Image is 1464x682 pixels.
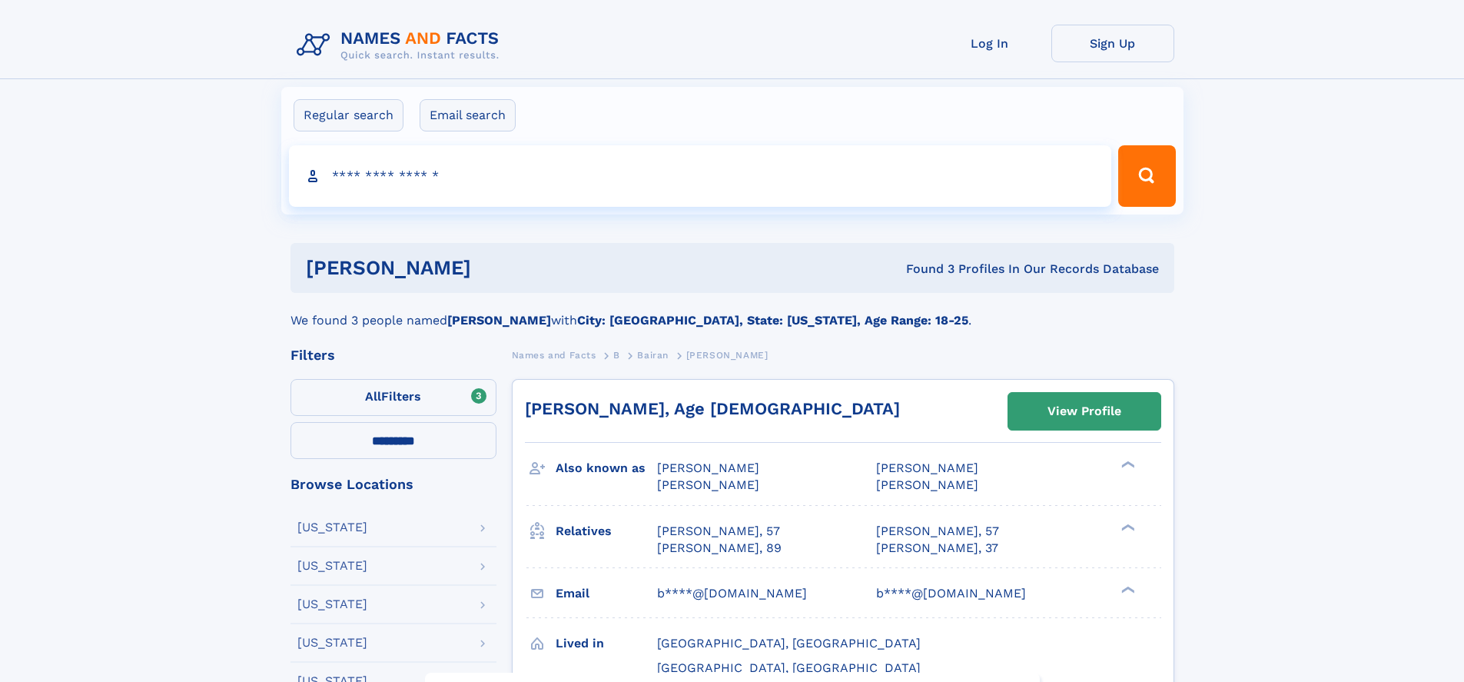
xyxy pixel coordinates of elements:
[556,630,657,657] h3: Lived in
[876,523,999,540] a: [PERSON_NAME], 57
[1117,460,1136,470] div: ❯
[876,540,998,557] a: [PERSON_NAME], 37
[637,350,669,361] span: Bairan
[686,350,769,361] span: [PERSON_NAME]
[512,345,596,364] a: Names and Facts
[297,637,367,649] div: [US_STATE]
[613,350,620,361] span: B
[290,348,496,362] div: Filters
[613,345,620,364] a: B
[290,293,1174,330] div: We found 3 people named with .
[876,461,978,475] span: [PERSON_NAME]
[365,389,381,404] span: All
[306,258,689,278] h1: [PERSON_NAME]
[577,313,968,328] b: City: [GEOGRAPHIC_DATA], State: [US_STATE], Age Range: 18-25
[289,145,1112,207] input: search input
[556,518,657,544] h3: Relatives
[637,345,669,364] a: Bairan
[420,99,516,131] label: Email search
[1117,522,1136,532] div: ❯
[294,99,403,131] label: Regular search
[657,660,921,675] span: [GEOGRAPHIC_DATA], [GEOGRAPHIC_DATA]
[1047,394,1121,429] div: View Profile
[297,598,367,610] div: [US_STATE]
[689,261,1159,278] div: Found 3 Profiles In Our Records Database
[657,540,782,557] a: [PERSON_NAME], 89
[876,477,978,492] span: [PERSON_NAME]
[1008,393,1160,430] a: View Profile
[556,581,657,607] h3: Email
[1117,584,1136,594] div: ❯
[297,560,367,572] div: [US_STATE]
[1118,145,1175,207] button: Search Button
[297,521,367,534] div: [US_STATE]
[290,25,512,66] img: Logo Names and Facts
[447,313,551,328] b: [PERSON_NAME]
[657,636,921,650] span: [GEOGRAPHIC_DATA], [GEOGRAPHIC_DATA]
[290,379,496,416] label: Filters
[290,477,496,491] div: Browse Locations
[1051,25,1174,62] a: Sign Up
[525,399,900,418] a: [PERSON_NAME], Age [DEMOGRAPHIC_DATA]
[657,477,759,492] span: [PERSON_NAME]
[556,455,657,481] h3: Also known as
[657,523,780,540] a: [PERSON_NAME], 57
[657,461,759,475] span: [PERSON_NAME]
[928,25,1051,62] a: Log In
